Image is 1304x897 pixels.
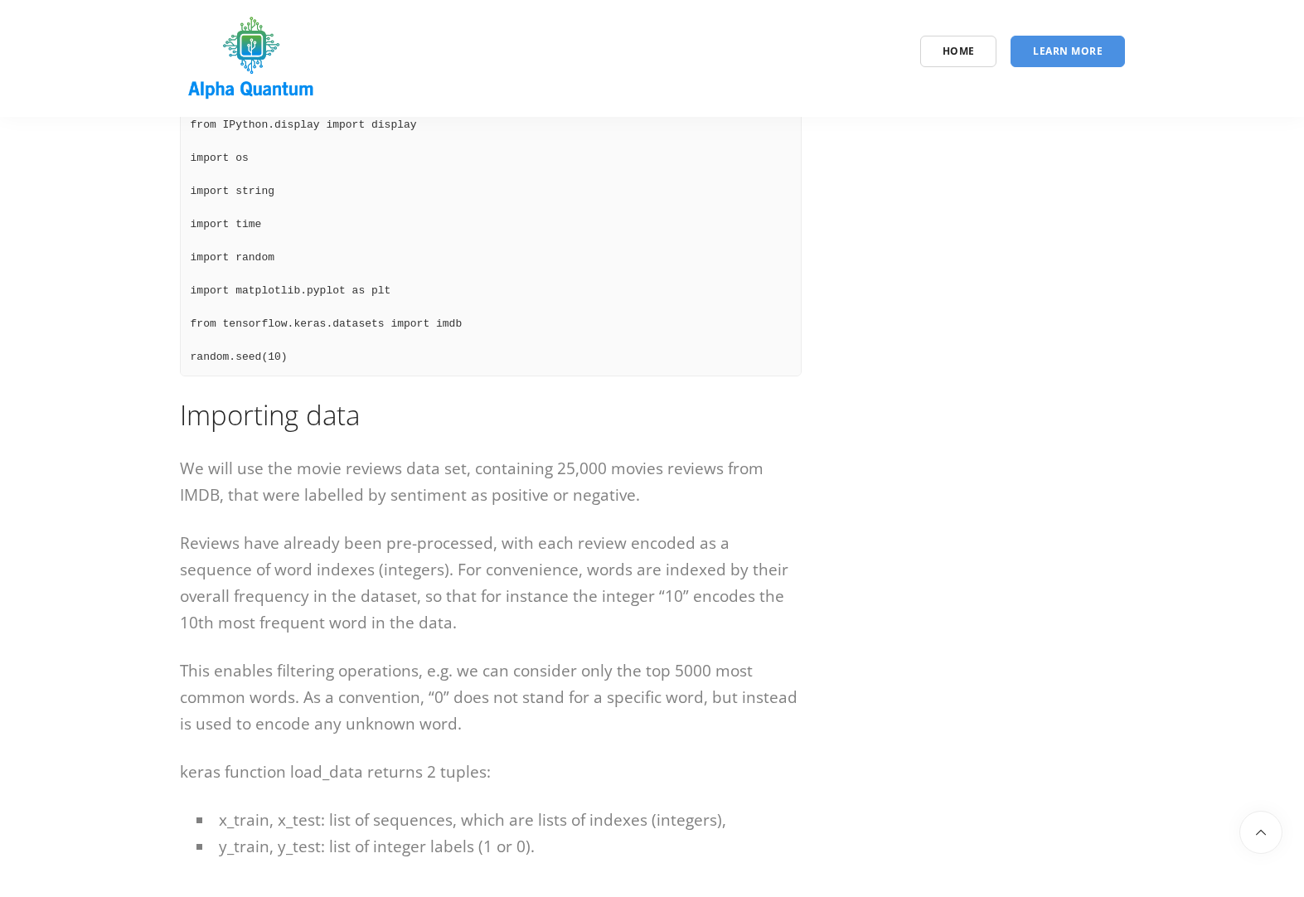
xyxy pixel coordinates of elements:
[1011,36,1125,67] a: Learn More
[180,11,323,106] img: logo
[196,807,802,833] li: x_train, x_test: list of sequences, which are lists of indexes (integers),
[196,833,802,860] li: y_train, y_test: list of integer labels (1 or 0).
[920,36,997,67] a: Home
[180,455,802,508] p: We will use the movie reviews data set, containing 25,000 movies reviews from IMDB, that were lab...
[1033,44,1103,58] span: Learn More
[180,396,802,434] h2: Importing data
[180,530,802,636] p: Reviews have already been pre-processed, with each review encoded as a sequence of word indexes (...
[180,759,802,785] p: keras function load_data returns 2 tuples:
[943,44,975,58] span: Home
[180,657,802,737] p: This enables filtering operations, e.g. we can consider only the top 5000 most common words. As a...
